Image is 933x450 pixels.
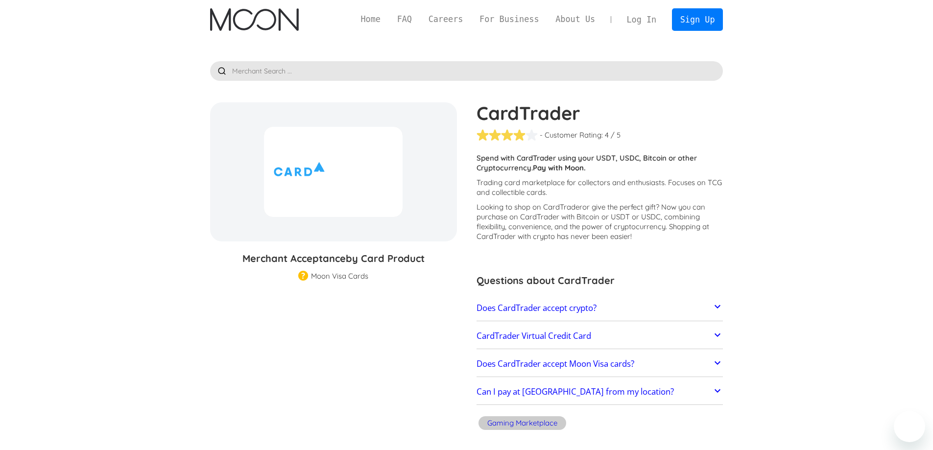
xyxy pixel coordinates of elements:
[477,354,723,374] a: Does CardTrader accept Moon Visa cards?
[540,130,603,140] div: - Customer Rating:
[477,102,723,124] h1: CardTrader
[210,8,299,31] img: Moon Logo
[311,271,368,281] div: Moon Visa Cards
[477,298,723,318] a: Does CardTrader accept crypto?
[582,202,656,212] span: or give the perfect gift
[672,8,723,30] a: Sign Up
[420,13,471,25] a: Careers
[477,387,674,397] h2: Can I pay at [GEOGRAPHIC_DATA] from my location?
[487,418,557,428] div: Gaming Marketplace
[477,153,723,173] p: Spend with CardTrader using your USDT, USDC, Bitcoin or other Cryptocurrency.
[210,8,299,31] a: home
[533,163,586,172] strong: Pay with Moon.
[477,326,723,346] a: CardTrader Virtual Credit Card
[477,202,723,241] p: Looking to shop on CardTrader ? Now you can purchase on CardTrader with Bitcoin or USDT or USDC, ...
[894,411,925,442] iframe: Button to launch messaging window
[477,415,568,434] a: Gaming Marketplace
[353,13,389,25] a: Home
[477,382,723,403] a: Can I pay at [GEOGRAPHIC_DATA] from my location?
[605,130,609,140] div: 4
[471,13,547,25] a: For Business
[477,178,723,197] p: Trading card marketplace for collectors and enthusiasts. Focuses on TCG and collectible cards.
[210,251,457,266] h3: Merchant Acceptance
[477,303,597,313] h2: Does CardTrader accept crypto?
[477,273,723,288] h3: Questions about CardTrader
[389,13,420,25] a: FAQ
[346,252,425,264] span: by Card Product
[547,13,603,25] a: About Us
[477,331,591,341] h2: CardTrader Virtual Credit Card
[477,359,634,369] h2: Does CardTrader accept Moon Visa cards?
[210,61,723,81] input: Merchant Search ...
[611,130,621,140] div: / 5
[619,9,665,30] a: Log In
